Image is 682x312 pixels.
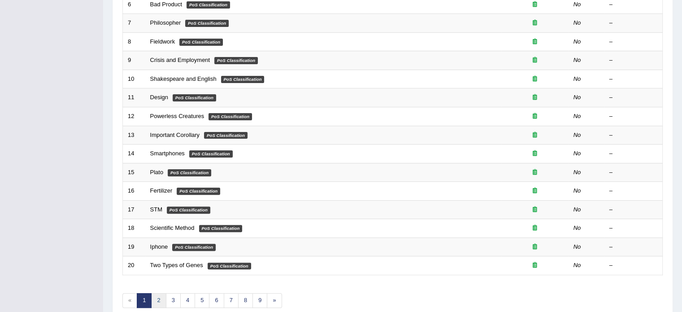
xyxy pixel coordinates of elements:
[123,88,145,107] td: 11
[573,187,581,194] em: No
[573,57,581,63] em: No
[573,224,581,231] em: No
[609,149,658,158] div: –
[209,113,252,120] em: PoS Classification
[150,243,168,250] a: Iphone
[123,237,145,256] td: 19
[573,169,581,176] em: No
[573,113,581,119] em: No
[150,169,164,176] a: Plato
[573,262,581,268] em: No
[150,75,217,82] a: Shakespeare and English
[573,150,581,157] em: No
[195,293,209,308] a: 5
[573,19,581,26] em: No
[506,224,564,233] div: Exam occurring question
[123,107,145,126] td: 12
[609,206,658,214] div: –
[209,293,224,308] a: 6
[609,131,658,140] div: –
[506,261,564,270] div: Exam occurring question
[150,19,181,26] a: Philosopher
[506,131,564,140] div: Exam occurring question
[150,132,200,138] a: Important Corollary
[506,187,564,195] div: Exam occurring question
[609,224,658,233] div: –
[506,75,564,83] div: Exam occurring question
[150,94,168,101] a: Design
[123,14,145,33] td: 7
[150,113,204,119] a: Powerless Creatures
[123,182,145,201] td: 16
[167,207,210,214] em: PoS Classification
[506,0,564,9] div: Exam occurring question
[179,39,223,46] em: PoS Classification
[168,169,211,176] em: PoS Classification
[189,150,233,158] em: PoS Classification
[150,1,182,8] a: Bad Product
[238,293,253,308] a: 8
[573,206,581,213] em: No
[123,256,145,275] td: 20
[252,293,267,308] a: 9
[573,243,581,250] em: No
[573,1,581,8] em: No
[150,187,173,194] a: Fertilizer
[573,38,581,45] em: No
[609,168,658,177] div: –
[609,112,658,121] div: –
[573,94,581,101] em: No
[150,57,210,63] a: Crisis and Employment
[609,261,658,270] div: –
[609,38,658,46] div: –
[150,262,203,268] a: Two Types of Genes
[609,93,658,102] div: –
[208,263,251,270] em: PoS Classification
[506,112,564,121] div: Exam occurring question
[150,206,162,213] a: STM
[506,38,564,46] div: Exam occurring question
[166,293,181,308] a: 3
[137,293,152,308] a: 1
[573,132,581,138] em: No
[123,126,145,145] td: 13
[150,38,175,45] a: Fieldwork
[224,293,239,308] a: 7
[150,150,185,157] a: Smartphones
[204,132,248,139] em: PoS Classification
[187,1,230,9] em: PoS Classification
[609,187,658,195] div: –
[173,94,216,101] em: PoS Classification
[506,243,564,251] div: Exam occurring question
[221,76,265,83] em: PoS Classification
[180,293,195,308] a: 4
[506,168,564,177] div: Exam occurring question
[609,56,658,65] div: –
[123,145,145,163] td: 14
[150,224,195,231] a: Scientific Method
[214,57,258,64] em: PoS Classification
[506,206,564,214] div: Exam occurring question
[267,293,282,308] a: »
[573,75,581,82] em: No
[506,19,564,27] div: Exam occurring question
[122,293,137,308] span: «
[199,225,243,232] em: PoS Classification
[151,293,166,308] a: 2
[172,244,216,251] em: PoS Classification
[506,93,564,102] div: Exam occurring question
[185,20,229,27] em: PoS Classification
[123,200,145,219] td: 17
[123,32,145,51] td: 8
[609,243,658,251] div: –
[609,19,658,27] div: –
[123,51,145,70] td: 9
[506,56,564,65] div: Exam occurring question
[609,0,658,9] div: –
[506,149,564,158] div: Exam occurring question
[123,163,145,182] td: 15
[123,70,145,88] td: 10
[123,219,145,238] td: 18
[609,75,658,83] div: –
[177,188,220,195] em: PoS Classification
